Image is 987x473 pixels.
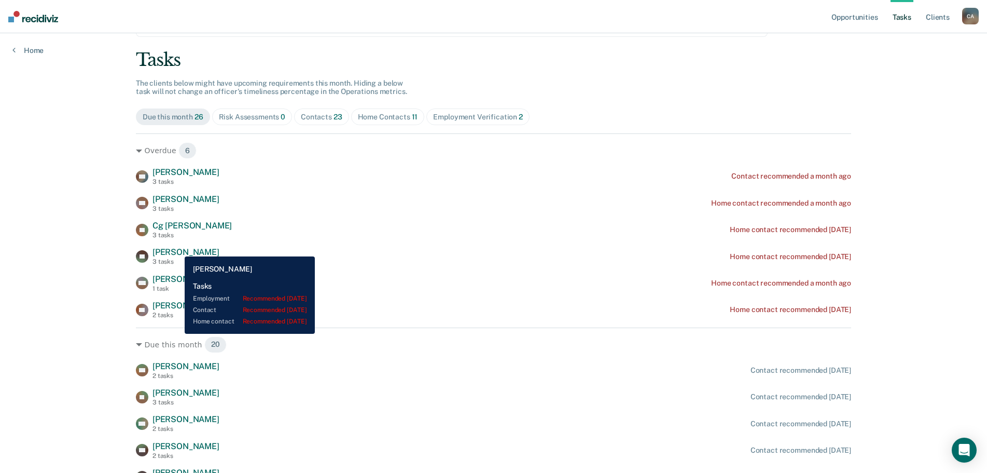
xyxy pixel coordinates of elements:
div: Contact recommended [DATE] [750,366,851,375]
span: 20 [204,336,227,353]
div: 2 tasks [152,312,219,319]
div: 3 tasks [152,232,232,239]
img: Recidiviz [8,11,58,22]
div: Risk Assessments [219,113,286,121]
span: 23 [333,113,342,121]
div: Home contact recommended [DATE] [730,225,851,234]
div: Due this month 20 [136,336,851,353]
div: Due this month [143,113,203,121]
div: Home contact recommended [DATE] [730,305,851,314]
div: Employment Verification [433,113,523,121]
div: 2 tasks [152,452,219,460]
span: [PERSON_NAME] [152,441,219,451]
button: CA [962,8,979,24]
div: Home Contacts [358,113,418,121]
div: C A [962,8,979,24]
span: [PERSON_NAME] [152,301,219,310]
span: Cg [PERSON_NAME] [152,221,232,231]
div: 1 task [152,285,219,292]
div: 2 tasks [152,372,219,380]
div: 3 tasks [152,399,219,406]
div: 2 tasks [152,425,219,433]
span: [PERSON_NAME] [152,361,219,371]
div: Overdue 6 [136,142,851,159]
div: Home contact recommended [DATE] [730,252,851,261]
div: 3 tasks [152,258,219,265]
div: Contact recommended a month ago [731,172,851,181]
div: 3 tasks [152,178,219,185]
div: Contact recommended [DATE] [750,420,851,428]
span: [PERSON_NAME] [152,247,219,257]
span: 26 [194,113,203,121]
div: Contact recommended [DATE] [750,446,851,455]
div: Home contact recommended a month ago [711,199,851,208]
span: 0 [281,113,285,121]
div: 3 tasks [152,205,219,212]
span: [PERSON_NAME] [152,274,219,284]
span: 6 [178,142,197,159]
span: [PERSON_NAME] [152,167,219,177]
span: [PERSON_NAME] [152,194,219,204]
a: Home [12,46,44,55]
span: 2 [519,113,523,121]
span: The clients below might have upcoming requirements this month. Hiding a below task will not chang... [136,79,407,96]
div: Tasks [136,49,851,71]
div: Home contact recommended a month ago [711,279,851,288]
div: Contact recommended [DATE] [750,393,851,401]
span: [PERSON_NAME] [152,388,219,398]
span: 11 [412,113,418,121]
div: Open Intercom Messenger [952,438,977,463]
div: Contacts [301,113,342,121]
span: [PERSON_NAME] [152,414,219,424]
